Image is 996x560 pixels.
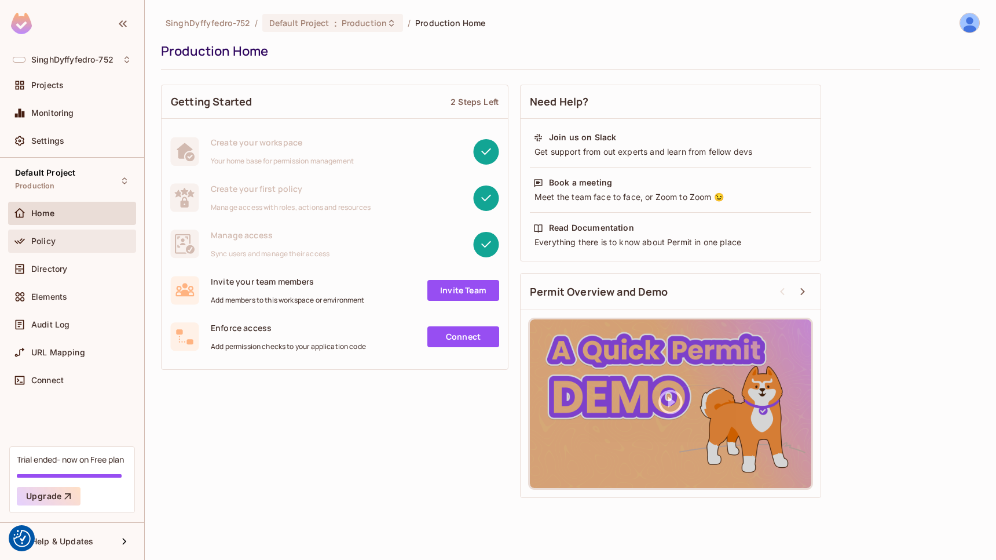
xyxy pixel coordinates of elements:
[211,296,365,305] span: Add members to this workspace or environment
[31,376,64,385] span: Connect
[533,237,808,248] div: Everything there is to know about Permit in one place
[171,94,252,109] span: Getting Started
[211,183,371,194] span: Create your first policy
[211,249,329,259] span: Sync users and manage their access
[13,530,31,547] button: Consent Preferences
[427,280,499,301] a: Invite Team
[549,177,612,188] div: Book a meeting
[255,17,258,28] li: /
[31,292,67,301] span: Elements
[17,487,80,506] button: Upgrade
[13,530,31,547] img: Revisit consent button
[31,55,113,64] span: Workspace: SinghDyffyfedro-752
[960,13,979,32] img: Pedro Brito
[15,168,75,177] span: Default Project
[211,157,354,166] span: Your home base for permission management
[549,222,634,234] div: Read Documentation
[211,137,354,148] span: Create your workspace
[31,237,56,246] span: Policy
[31,348,85,357] span: URL Mapping
[334,19,338,28] span: :
[211,230,329,241] span: Manage access
[211,322,366,333] span: Enforce access
[408,17,411,28] li: /
[31,264,67,274] span: Directory
[269,17,329,28] span: Default Project
[549,132,616,143] div: Join us on Slack
[533,191,808,203] div: Meet the team face to face, or Zoom to Zoom 😉
[11,13,32,34] img: SReyMgAAAABJRU5ErkJggg==
[15,181,55,191] span: Production
[211,276,365,287] span: Invite your team members
[31,209,55,218] span: Home
[530,285,668,299] span: Permit Overview and Demo
[31,320,69,329] span: Audit Log
[31,81,64,90] span: Projects
[427,326,499,347] a: Connect
[17,454,124,465] div: Trial ended- now on Free plan
[166,17,250,28] span: the active workspace
[533,146,808,158] div: Get support from out experts and learn from fellow devs
[161,42,974,60] div: Production Home
[211,203,371,212] span: Manage access with roles, actions and resources
[31,108,74,118] span: Monitoring
[451,96,499,107] div: 2 Steps Left
[415,17,485,28] span: Production Home
[31,537,93,546] span: Help & Updates
[530,94,589,109] span: Need Help?
[31,136,64,146] span: Settings
[211,342,366,351] span: Add permission checks to your application code
[342,17,387,28] span: Production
